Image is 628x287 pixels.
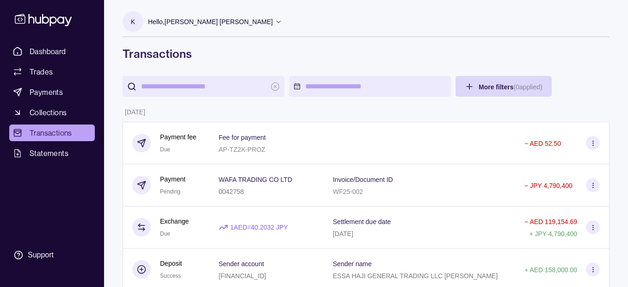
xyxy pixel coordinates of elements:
span: Payments [30,87,63,98]
input: search [141,76,266,97]
span: Statements [30,148,68,159]
a: Dashboard [9,43,95,60]
p: Settlement due date [333,218,391,225]
span: Trades [30,66,53,77]
a: Collections [9,104,95,121]
span: More filters [479,83,542,91]
p: Payment fee [160,132,197,142]
a: Transactions [9,125,95,141]
p: [DATE] [125,108,145,116]
p: ( 0 applied) [513,83,542,91]
p: Sender account [219,260,264,268]
p: Fee for payment [219,134,266,141]
span: Pending [160,188,180,195]
p: 0042758 [219,188,244,195]
span: Collections [30,107,67,118]
p: − AED 119,154.69 [524,218,577,225]
p: WF25-002 [333,188,363,195]
div: Support [28,250,54,260]
p: Payment [160,174,185,184]
a: Payments [9,84,95,100]
button: More filters(0applied) [456,76,552,97]
p: AP-TZ2X-PROZ [219,146,265,153]
span: Due [160,231,170,237]
p: + AED 158,000.00 [524,266,577,274]
h1: Transactions [123,46,610,61]
p: K [131,17,135,27]
p: Deposit [160,258,182,268]
span: Success [160,273,181,279]
p: − JPY 4,790,400 [524,182,573,189]
p: + JPY 4,790,400 [529,230,577,237]
p: WAFA TRADING CO LTD [219,176,292,183]
p: 1 AED = 40.2032 JPY [230,222,288,232]
span: Due [160,146,170,153]
p: [DATE] [333,230,353,237]
a: Support [9,245,95,265]
p: [FINANCIAL_ID] [219,272,266,280]
p: Exchange [160,216,189,226]
span: Dashboard [30,46,66,57]
a: Statements [9,145,95,162]
p: − AED 52.50 [524,140,561,147]
p: Sender name [333,260,372,268]
a: Trades [9,63,95,80]
p: Invoice/Document ID [333,176,393,183]
p: Hello, [PERSON_NAME] [PERSON_NAME] [148,17,273,27]
span: Transactions [30,127,72,138]
p: ESSA HAJI GENERAL TRADING LLC [PERSON_NAME] [333,272,498,280]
